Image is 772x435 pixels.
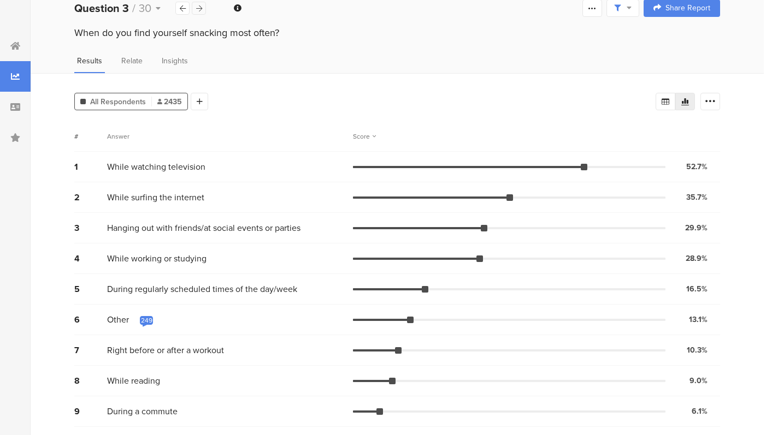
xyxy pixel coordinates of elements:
div: 28.9% [686,253,708,264]
div: 5 [74,283,107,295]
div: 3 [74,222,107,234]
div: 8 [74,374,107,387]
span: Results [77,55,102,67]
div: 6 [74,313,107,326]
div: 4 [74,252,107,265]
span: Insights [162,55,188,67]
span: Hanging out with friends/at social events or parties [107,222,300,234]
div: 9.0% [690,375,708,386]
span: While working or studying [107,252,207,265]
div: Score [353,132,376,141]
span: While reading [107,374,160,387]
div: 249 [141,316,152,325]
div: 10.3% [687,344,708,356]
div: # [74,132,107,141]
span: Share Report [665,4,710,12]
div: 52.7% [686,161,708,172]
span: While watching television [107,160,205,173]
span: Right before or after a workout [107,344,224,356]
span: Other [107,313,129,326]
div: Answer [107,132,129,141]
span: 2435 [157,96,182,108]
span: During regularly scheduled times of the day/week [107,283,297,295]
div: 13.1% [689,314,708,325]
div: When do you find yourself snacking most often? [74,26,720,40]
div: 6.1% [692,406,708,417]
span: During a commute [107,405,178,418]
div: 7 [74,344,107,356]
div: 9 [74,405,107,418]
div: 16.5% [686,283,708,295]
span: All Respondents [90,96,146,108]
div: 2 [74,191,107,204]
div: 29.9% [685,222,708,234]
div: 35.7% [686,192,708,203]
span: Relate [121,55,143,67]
div: 1 [74,160,107,173]
span: While surfing the internet [107,191,204,204]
